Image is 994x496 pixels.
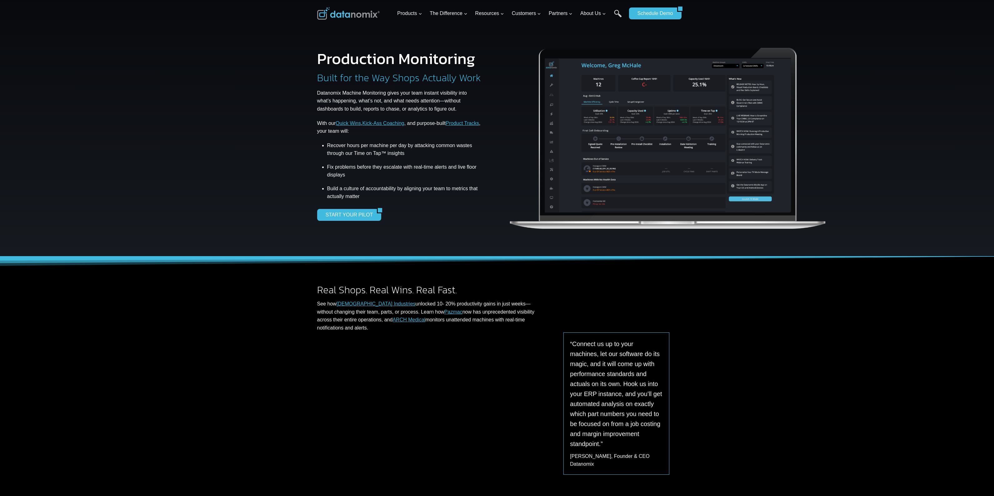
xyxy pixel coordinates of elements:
[317,209,377,221] a: START YOUR PILOT
[336,121,361,126] a: Quick Wins
[475,9,504,17] span: Resources
[397,9,422,17] span: Products
[629,7,677,19] a: Schedule Demo
[337,301,416,306] a: [DEMOGRAPHIC_DATA] Industries
[317,119,482,135] p: With our , , and purpose-built , your team will:
[362,121,404,126] a: Kick-Ass Coaching
[317,73,481,83] h2: Built for the Way Shops Actually Work
[317,89,482,113] p: Datanomix Machine Monitoring gives your team instant visibility into what’s happening, what’s not...
[614,10,622,24] a: Search
[317,7,380,20] img: Datanomix
[327,160,482,182] li: Fix problems before they escalate with real-time alerts and live floor displays
[512,9,541,17] span: Customers
[317,300,546,332] p: See how unlocked 10- 20% productivity gains in just weeks—without changing their team, parts, or ...
[444,309,462,315] a: Pazmac
[327,141,482,160] li: Recover hours per machine per day by attacking common wastes through our Time on Tap™ insights
[392,317,425,322] a: ARCH Medical
[317,342,546,470] iframe: Smarter Machine Monitoring. Real Customer Results.
[570,449,649,468] p: Datanomix
[395,3,626,24] nav: Primary Navigation
[317,285,546,295] h2: Real Shops. Real Wins. Real Fast.
[570,339,663,449] p: “Connect us up to your machines, let our software do its magic, and it will come up with performa...
[327,182,482,203] li: Build a culture of accountability by aligning your team to metrics that actually matter
[430,9,467,17] span: The Difference
[446,121,479,126] a: Product Tracks
[508,28,828,240] img: Datanomix Production Monitoring Software
[570,454,649,459] span: [PERSON_NAME], Founder & CEO
[549,9,572,17] span: Partners
[317,51,475,67] h1: Production Monitoring
[580,9,606,17] span: About Us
